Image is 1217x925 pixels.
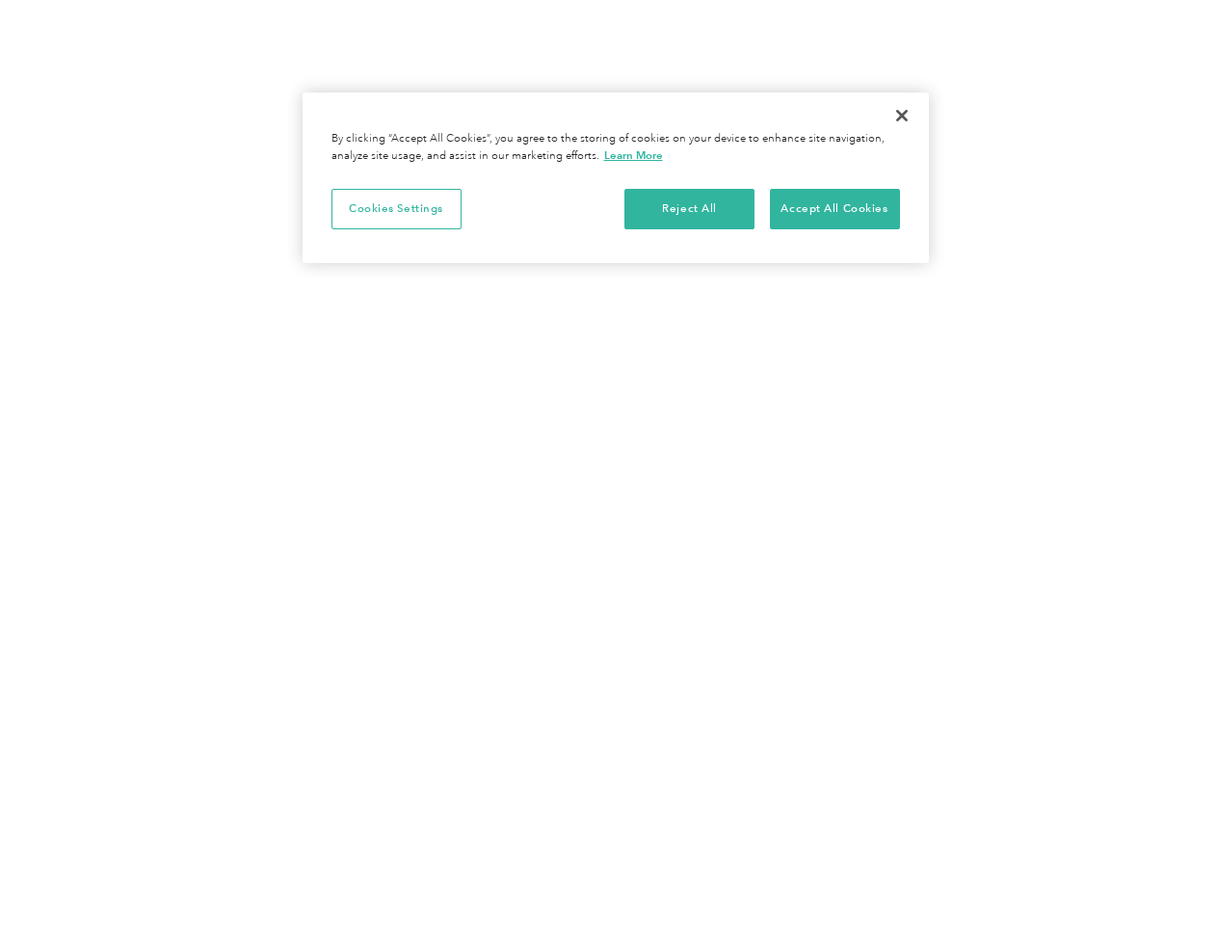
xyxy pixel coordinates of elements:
div: Cookie banner [303,92,929,263]
button: Cookies Settings [331,189,462,229]
a: More information about your privacy, opens in a new tab [604,148,663,162]
button: Accept All Cookies [770,189,900,229]
button: Close [881,94,923,137]
div: Privacy [303,92,929,263]
div: By clicking “Accept All Cookies”, you agree to the storing of cookies on your device to enhance s... [331,131,900,165]
button: Reject All [624,189,754,229]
